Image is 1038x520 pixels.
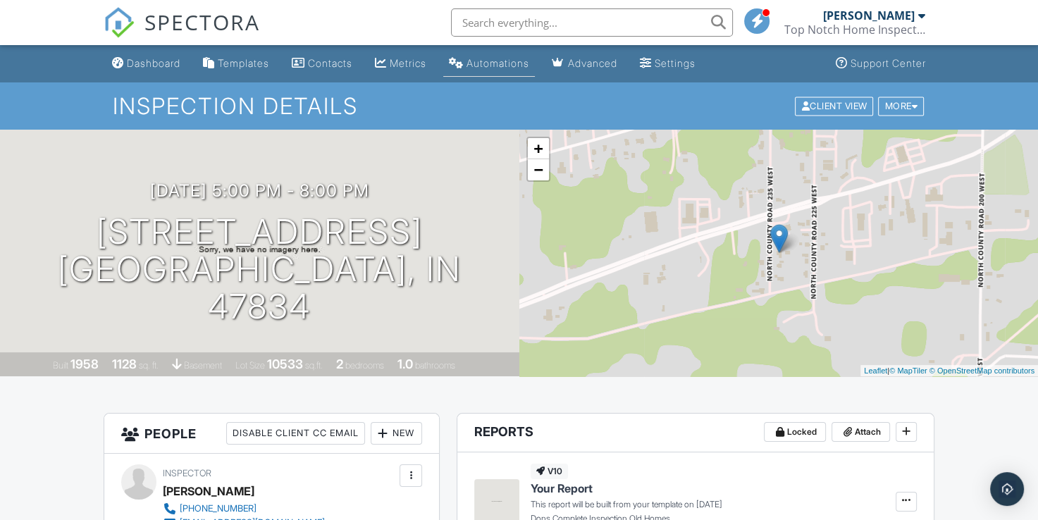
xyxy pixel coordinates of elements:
[528,138,549,159] a: Zoom in
[784,23,925,37] div: Top Notch Home Inspections LLC
[53,360,68,371] span: Built
[397,357,413,371] div: 1.0
[546,51,623,77] a: Advanced
[467,57,529,69] div: Automations
[415,360,455,371] span: bathrooms
[286,51,358,77] a: Contacts
[113,94,925,118] h1: Inspection Details
[864,366,887,375] a: Leaflet
[655,57,696,69] div: Settings
[851,57,926,69] div: Support Center
[369,51,432,77] a: Metrics
[112,357,137,371] div: 1128
[860,365,1038,377] div: |
[528,159,549,180] a: Zoom out
[634,51,701,77] a: Settings
[889,366,927,375] a: © MapTiler
[218,57,269,69] div: Templates
[163,502,325,516] a: [PHONE_NUMBER]
[345,360,384,371] span: bedrooms
[104,414,439,454] h3: People
[305,360,323,371] span: sq.ft.
[308,57,352,69] div: Contacts
[336,357,343,371] div: 2
[163,468,211,478] span: Inspector
[990,472,1024,506] div: Open Intercom Messenger
[823,8,915,23] div: [PERSON_NAME]
[235,360,265,371] span: Lot Size
[451,8,733,37] input: Search everything...
[795,97,873,116] div: Client View
[139,360,159,371] span: sq. ft.
[878,97,924,116] div: More
[197,51,275,77] a: Templates
[144,7,260,37] span: SPECTORA
[443,51,535,77] a: Automations (Basic)
[568,57,617,69] div: Advanced
[104,19,260,49] a: SPECTORA
[106,51,186,77] a: Dashboard
[267,357,303,371] div: 10533
[150,181,369,200] h3: [DATE] 5:00 pm - 8:00 pm
[184,360,222,371] span: basement
[390,57,426,69] div: Metrics
[127,57,180,69] div: Dashboard
[163,481,254,502] div: [PERSON_NAME]
[180,503,257,514] div: [PHONE_NUMBER]
[371,422,422,445] div: New
[830,51,932,77] a: Support Center
[793,100,877,111] a: Client View
[70,357,99,371] div: 1958
[23,213,497,325] h1: [STREET_ADDRESS] [GEOGRAPHIC_DATA], In 47834
[104,7,135,38] img: The Best Home Inspection Software - Spectora
[929,366,1034,375] a: © OpenStreetMap contributors
[226,422,365,445] div: Disable Client CC Email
